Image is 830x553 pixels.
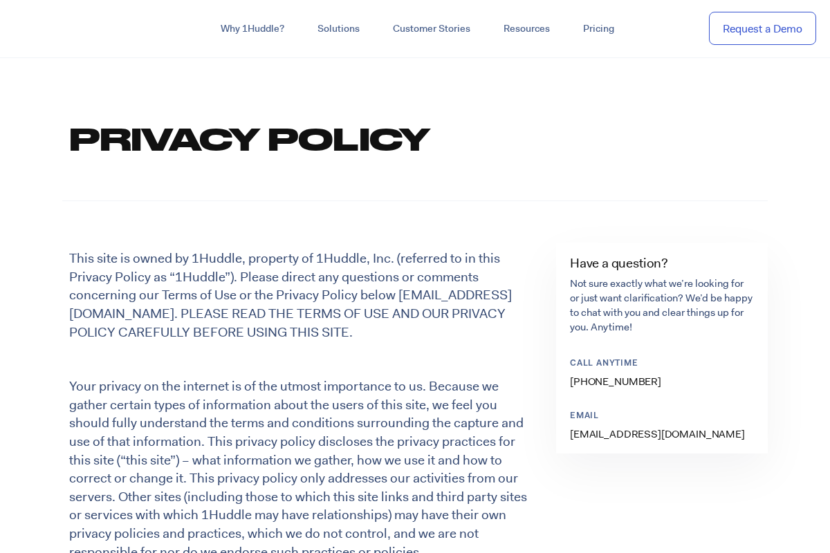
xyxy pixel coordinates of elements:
a: Resources [487,17,566,41]
h4: Have a question? [570,256,754,270]
img: ... [14,15,113,41]
h1: Privacy Policy [69,118,754,159]
a: Solutions [301,17,376,41]
a: Why 1Huddle? [204,17,301,41]
a: [PHONE_NUMBER] [570,375,661,388]
a: Request a Demo [709,12,816,46]
a: Pricing [566,17,631,41]
p: This site is owned by 1Huddle, property of 1Huddle, Inc. (referred to in this Privacy Policy as “... [69,250,538,341]
p: Call anytime [570,358,743,370]
a: Customer Stories [376,17,487,41]
a: [EMAIL_ADDRESS][DOMAIN_NAME] [570,427,745,441]
p: Not sure exactly what we’re looking for or just want clarification? We’d be happy to chat with yo... [570,276,754,335]
p: Email [570,411,743,422]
